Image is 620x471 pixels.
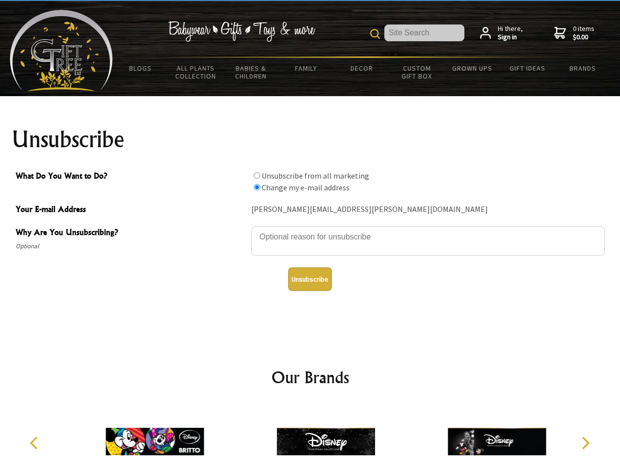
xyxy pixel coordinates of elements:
span: What Do You Want to Do? [16,170,246,184]
h1: Unsubscribe [12,128,609,151]
img: Babyware - Gifts - Toys and more... [10,10,113,91]
button: Next [574,432,596,454]
a: All Plants Collection [168,58,224,86]
a: BLOGS [113,58,168,78]
a: Decor [334,58,389,78]
a: Family [279,58,334,78]
img: product search [370,29,380,39]
label: Unsubscribe from all marketing [262,171,369,181]
a: Custom Gift Box [389,58,445,86]
input: What Do You Want to Do? [254,184,260,190]
img: Babywear - Gifts - Toys & more [168,21,315,42]
span: Your E-mail Address [16,203,246,217]
a: Brands [555,58,611,78]
textarea: Why Are You Unsubscribing? [251,226,605,256]
a: Babies & Children [223,58,279,86]
button: Unsubscribe [288,267,332,291]
span: Optional [16,240,246,252]
h2: Our Brands [20,366,601,389]
a: Hi there,Sign in [480,25,523,42]
input: Site Search [384,25,464,41]
a: Gift Ideas [500,58,555,78]
a: Grown Ups [444,58,500,78]
strong: $0.00 [573,33,594,42]
button: Previous [25,432,46,454]
span: 0 items [573,24,594,42]
input: What Do You Want to Do? [254,172,260,179]
strong: Sign in [498,33,523,42]
span: Hi there, [498,25,523,42]
label: Change my e-mail address [262,183,350,192]
div: [PERSON_NAME][EMAIL_ADDRESS][PERSON_NAME][DOMAIN_NAME] [251,202,605,217]
a: 0 items$0.00 [554,25,594,42]
span: Why Are You Unsubscribing? [16,226,246,240]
